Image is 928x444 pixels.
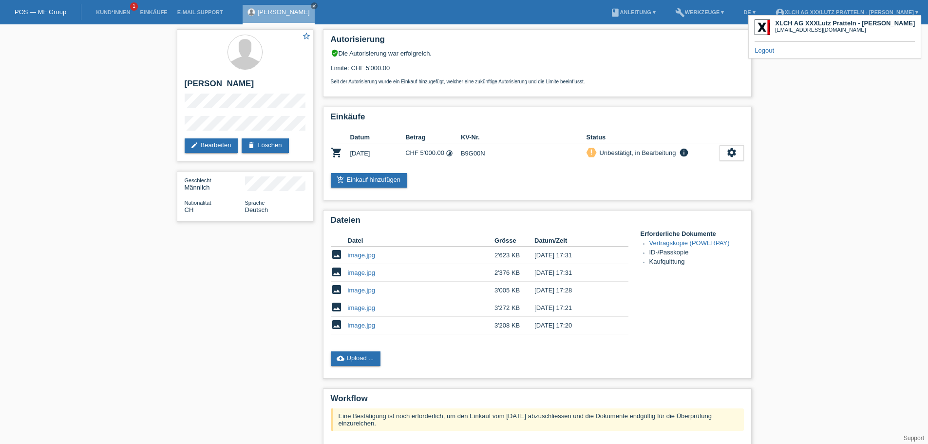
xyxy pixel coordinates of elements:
img: 46423_square.png [755,19,770,35]
span: Sprache [245,200,265,206]
a: bookAnleitung ▾ [606,9,661,15]
a: image.jpg [348,304,375,311]
i: image [331,319,342,330]
a: close [311,2,318,9]
i: image [331,249,342,260]
a: add_shopping_cartEinkauf hinzufügen [331,173,408,188]
a: Kund*innen [91,9,135,15]
div: Limite: CHF 5'000.00 [331,57,744,84]
i: image [331,284,342,295]
span: Deutsch [245,206,268,213]
th: Datum/Zeit [534,235,614,247]
td: 3'208 KB [494,317,534,334]
i: info [678,148,690,157]
a: image.jpg [348,269,375,276]
th: KV-Nr. [461,132,587,143]
div: Unbestätigt, in Bearbeitung [597,148,676,158]
i: add_shopping_cart [337,176,344,184]
p: Seit der Autorisierung wurde ein Einkauf hinzugefügt, welcher eine zukünftige Autorisierung und d... [331,79,744,84]
a: image.jpg [348,322,375,329]
th: Betrag [405,132,461,143]
i: close [312,3,317,8]
span: Schweiz [185,206,194,213]
span: Geschlecht [185,177,211,183]
a: deleteLöschen [242,138,288,153]
div: Eine Bestätigung ist noch erforderlich, um den Einkauf vom [DATE] abzuschliessen und die Dokument... [331,408,744,431]
i: image [331,266,342,278]
a: star_border [302,32,311,42]
div: Männlich [185,176,245,191]
td: 2'623 KB [494,247,534,264]
td: [DATE] [350,143,406,163]
a: image.jpg [348,251,375,259]
b: XLCH AG XXXLutz Pratteln - [PERSON_NAME] [775,19,915,27]
a: buildWerkzeuge ▾ [670,9,729,15]
i: image [331,301,342,313]
h2: [PERSON_NAME] [185,79,305,94]
td: [DATE] 17:20 [534,317,614,334]
a: [PERSON_NAME] [258,8,310,16]
a: image.jpg [348,287,375,294]
i: delete [247,141,255,149]
i: cloud_upload [337,354,344,362]
i: account_circle [775,8,785,18]
i: star_border [302,32,311,40]
th: Datei [348,235,494,247]
a: Support [904,435,924,442]
a: Vertragskopie (POWERPAY) [649,239,730,247]
td: 2'376 KB [494,264,534,282]
span: 1 [130,2,138,11]
h2: Einkäufe [331,112,744,127]
td: 3'005 KB [494,282,534,299]
a: DE ▾ [739,9,760,15]
div: [EMAIL_ADDRESS][DOMAIN_NAME] [775,27,915,33]
a: editBearbeiten [185,138,238,153]
i: build [675,8,685,18]
th: Datum [350,132,406,143]
i: Fixe Raten - Zinsübernahme durch Kunde (12 Raten) [446,150,453,157]
th: Grösse [494,235,534,247]
h2: Autorisierung [331,35,744,49]
h2: Dateien [331,215,744,230]
td: [DATE] 17:28 [534,282,614,299]
li: Kaufquittung [649,258,744,267]
div: Die Autorisierung war erfolgreich. [331,49,744,57]
a: Logout [755,47,774,54]
a: E-Mail Support [172,9,228,15]
i: POSP00028514 [331,147,342,158]
td: B9G00N [461,143,587,163]
td: 3'272 KB [494,299,534,317]
th: Status [587,132,720,143]
td: [DATE] 17:21 [534,299,614,317]
td: [DATE] 17:31 [534,264,614,282]
i: book [610,8,620,18]
span: Nationalität [185,200,211,206]
i: edit [190,141,198,149]
a: cloud_uploadUpload ... [331,351,381,366]
a: POS — MF Group [15,8,66,16]
a: Einkäufe [135,9,172,15]
li: ID-/Passkopie [649,249,744,258]
i: settings [726,147,737,158]
i: priority_high [588,149,595,155]
td: CHF 5'000.00 [405,143,461,163]
a: account_circleXLCH AG XXXLutz Pratteln - [PERSON_NAME] ▾ [770,9,923,15]
h4: Erforderliche Dokumente [641,230,744,237]
h2: Workflow [331,394,744,408]
i: verified_user [331,49,339,57]
td: [DATE] 17:31 [534,247,614,264]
